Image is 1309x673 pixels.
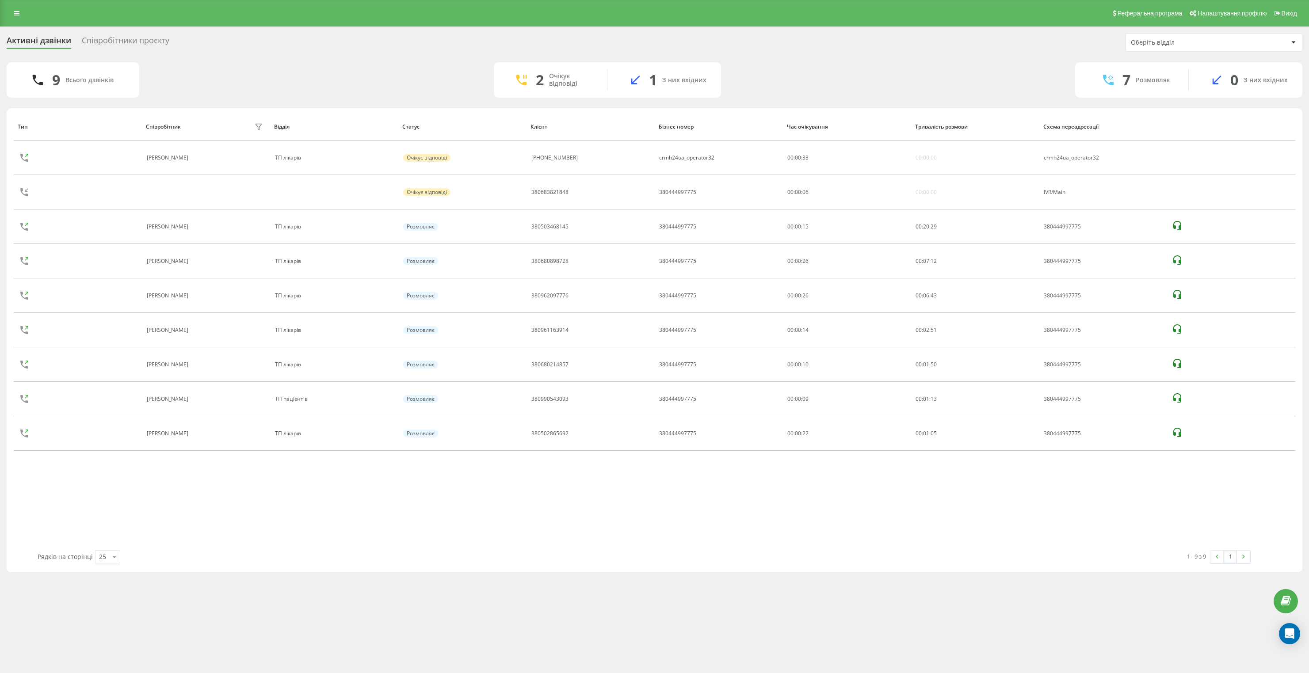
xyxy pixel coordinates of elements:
span: 51 [931,326,937,334]
div: ТП пацієнтів [275,396,393,402]
div: 380444997775 [1044,293,1162,299]
div: [PERSON_NAME] [147,361,191,368]
div: 380961163914 [531,327,569,333]
span: 00 [916,223,922,230]
div: 00:00:22 [787,430,906,437]
span: 13 [931,395,937,403]
div: Час очікування [787,124,907,130]
div: : : [787,155,809,161]
div: 380683821848 [531,189,569,195]
div: 0 [1230,72,1238,88]
span: 01 [923,361,929,368]
span: Реферальна програма [1118,10,1183,17]
div: [PERSON_NAME] [147,430,191,437]
div: ТП лікарів [275,327,393,333]
div: Співробітник [146,124,181,130]
div: 380444997775 [659,430,696,437]
div: 00:00:00 [916,155,937,161]
div: Тривалість розмови [915,124,1035,130]
span: Вихід [1282,10,1297,17]
div: : : [916,396,937,402]
div: : : [916,361,937,368]
div: : : [916,224,937,230]
div: Всього дзвінків [65,76,114,84]
div: [PERSON_NAME] [147,258,191,264]
div: 380444997775 [1044,396,1162,402]
div: 00:00:10 [787,361,906,368]
div: 380990543093 [531,396,569,402]
div: 380444997775 [1044,361,1162,368]
div: [PERSON_NAME] [147,224,191,230]
div: [PERSON_NAME] [147,293,191,299]
span: 07 [923,257,929,265]
span: 00 [916,361,922,368]
div: З них вхідних [1244,76,1288,84]
div: 380444997775 [659,293,696,299]
div: 380680898728 [531,258,569,264]
div: З них вхідних [662,76,706,84]
div: 00:00:15 [787,224,906,230]
div: ТП лікарів [275,293,393,299]
div: 380962097776 [531,293,569,299]
div: 380502865692 [531,430,569,437]
div: [PERSON_NAME] [147,327,191,333]
span: 05 [931,430,937,437]
span: 00 [916,430,922,437]
div: 380444997775 [659,224,696,230]
div: : : [787,189,809,195]
div: : : [916,293,937,299]
div: 380503468145 [531,224,569,230]
span: 33 [802,154,809,161]
span: 00 [787,154,794,161]
div: Розмовляє [403,257,438,265]
div: ТП лікарів [275,224,393,230]
span: 50 [931,361,937,368]
div: ТП лікарів [275,430,393,437]
div: Розмовляє [403,223,438,231]
span: 00 [795,154,801,161]
span: 00 [916,326,922,334]
div: 380444997775 [659,189,696,195]
div: 00:00:00 [916,189,937,195]
div: 380444997775 [659,361,696,368]
div: IVR/Main [1044,189,1162,195]
span: 02 [923,326,929,334]
div: Open Intercom Messenger [1279,623,1300,644]
div: crmh24ua_operator32 [659,155,714,161]
div: Клієнт [530,124,650,130]
div: Розмовляє [403,395,438,403]
a: 1 [1224,551,1237,563]
div: Розмовляє [403,326,438,334]
div: ТП лікарів [275,258,393,264]
span: 29 [931,223,937,230]
div: Розмовляє [1136,76,1170,84]
span: Налаштування профілю [1198,10,1267,17]
span: 00 [916,395,922,403]
div: 380444997775 [659,396,696,402]
div: 380444997775 [1044,430,1162,437]
div: Активні дзвінки [7,36,71,49]
div: ТП лікарів [275,361,393,368]
div: 380680214857 [531,361,569,368]
div: Відділ [274,124,394,130]
span: 00 [916,257,922,265]
div: Бізнес номер [659,124,779,130]
div: 00:00:26 [787,293,906,299]
span: 43 [931,292,937,299]
div: 00:00:09 [787,396,906,402]
div: Розмовляє [403,292,438,300]
span: 06 [923,292,929,299]
div: Оберіть відділ [1131,39,1236,46]
div: Очікує відповіді [403,188,450,196]
span: 01 [923,395,929,403]
div: 9 [52,72,60,88]
div: Статус [402,124,522,130]
div: 2 [536,72,544,88]
div: 380444997775 [1044,258,1162,264]
div: 00:00:14 [787,327,906,333]
span: 00 [787,188,794,196]
span: 12 [931,257,937,265]
div: Співробітники проєкту [82,36,169,49]
div: Схема переадресації [1043,124,1163,130]
div: 380444997775 [659,258,696,264]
